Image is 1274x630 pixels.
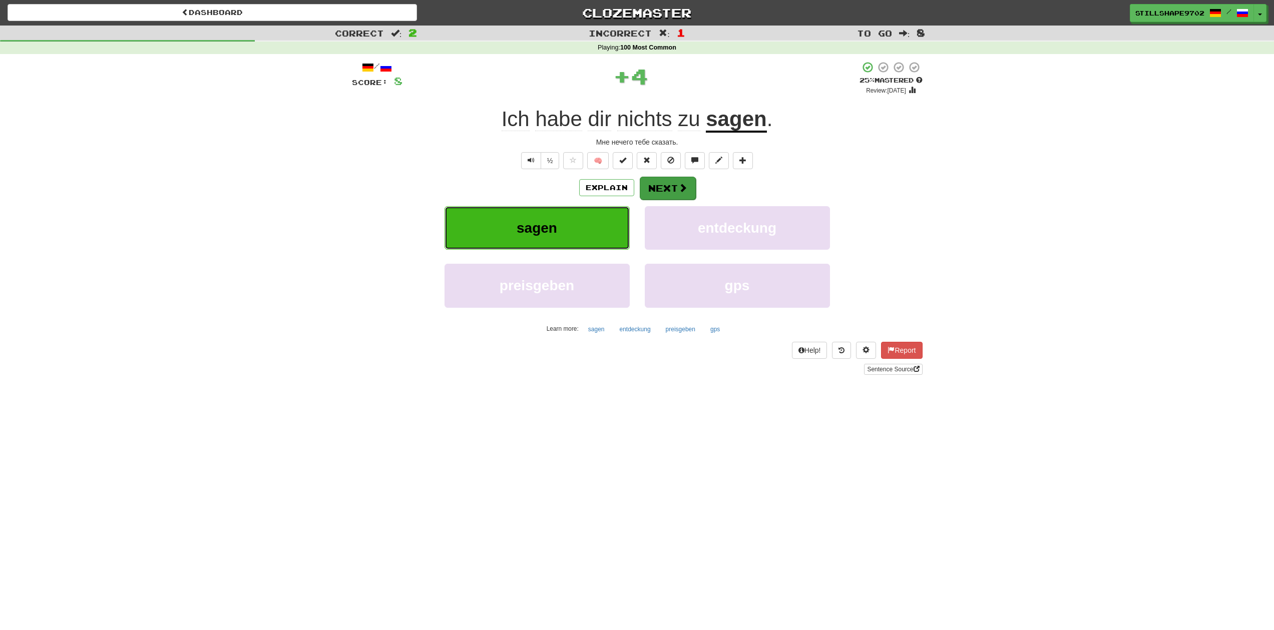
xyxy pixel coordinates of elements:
[617,107,672,131] span: nichts
[521,152,541,169] button: Play sentence audio (ctl+space)
[864,364,922,375] a: Sentence Source
[588,107,611,131] span: dir
[706,107,766,133] u: sagen
[637,152,657,169] button: Reset to 0% Mastered (alt+r)
[352,61,402,74] div: /
[832,342,851,359] button: Round history (alt+y)
[620,44,676,51] strong: 100 Most Common
[645,206,830,250] button: entdeckung
[614,322,656,337] button: entdeckung
[767,107,773,131] span: .
[563,152,583,169] button: Favorite sentence (alt+f)
[917,27,925,39] span: 8
[517,220,557,236] span: sagen
[677,27,685,39] span: 1
[445,206,630,250] button: sagen
[866,87,906,94] small: Review: [DATE]
[408,27,417,39] span: 2
[645,264,830,307] button: gps
[881,342,922,359] button: Report
[640,177,696,200] button: Next
[860,76,923,85] div: Mastered
[860,76,875,84] span: 25 %
[579,179,634,196] button: Explain
[1226,8,1231,15] span: /
[587,152,609,169] button: 🧠
[725,278,750,293] span: gps
[352,78,388,87] span: Score:
[583,322,610,337] button: sagen
[445,264,630,307] button: preisgeben
[685,152,705,169] button: Discuss sentence (alt+u)
[502,107,530,131] span: Ich
[589,28,652,38] span: Incorrect
[631,64,648,89] span: 4
[391,29,402,38] span: :
[432,4,841,22] a: Clozemaster
[857,28,892,38] span: To go
[660,322,701,337] button: preisgeben
[705,322,725,337] button: gps
[352,137,923,147] div: Мне нечего тебе сказать.
[541,152,560,169] button: ½
[678,107,700,131] span: zu
[613,61,631,91] span: +
[698,220,776,236] span: entdeckung
[792,342,827,359] button: Help!
[394,75,402,87] span: 8
[1135,9,1204,18] span: StillShape9702
[733,152,753,169] button: Add to collection (alt+a)
[547,325,579,332] small: Learn more:
[8,4,417,21] a: Dashboard
[1130,4,1254,22] a: StillShape9702 /
[335,28,384,38] span: Correct
[661,152,681,169] button: Ignore sentence (alt+i)
[535,107,582,131] span: habe
[709,152,729,169] button: Edit sentence (alt+d)
[519,152,560,169] div: Text-to-speech controls
[500,278,574,293] span: preisgeben
[899,29,910,38] span: :
[613,152,633,169] button: Set this sentence to 100% Mastered (alt+m)
[659,29,670,38] span: :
